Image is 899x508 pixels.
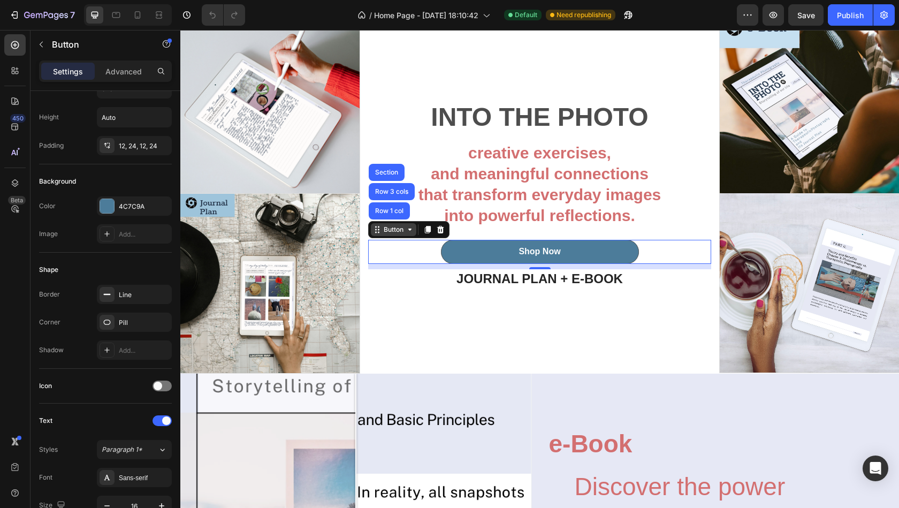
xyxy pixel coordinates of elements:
[119,290,169,300] div: Line
[39,416,52,426] div: Text
[105,66,142,77] p: Advanced
[188,70,531,105] h2: INTO THE PHOTO
[788,4,824,26] button: Save
[39,345,64,355] div: Shadow
[39,473,52,482] div: Font
[39,177,76,186] div: Background
[39,112,59,122] div: Height
[97,440,172,459] button: Paragraph 1*
[119,346,169,355] div: Add...
[201,195,225,204] div: Button
[415,475,705,503] strong: therapeutic photography
[202,4,245,26] div: Undo/Redo
[10,114,26,123] div: 450
[8,196,26,204] div: Beta
[863,456,888,481] div: Open Intercom Messenger
[119,141,169,151] div: 12, 24, 12, 24
[180,30,899,508] iframe: Design area
[189,133,530,154] p: and meaningful connections
[828,4,873,26] button: Publish
[189,154,530,175] p: that transform everyday images
[797,11,815,20] span: Save
[39,445,58,454] div: Styles
[374,10,478,21] span: Home Page - [DATE] 18:10:42
[539,163,719,343] img: gempages_577602649738707730-4351fcb5-d01d-4018-86e8-32522818b80a.png
[189,112,530,133] p: creative exercises,
[53,66,83,77] p: Settings
[261,210,459,234] button: Shop Now
[39,290,60,299] div: Border
[39,141,64,150] div: Padding
[4,4,80,26] button: 7
[102,445,142,454] span: Paragraph 1*
[119,473,169,483] div: Sans-serif
[39,381,52,391] div: Icon
[39,201,56,211] div: Color
[338,216,380,228] div: Shop Now
[193,158,230,165] div: Row 3 cols
[39,229,58,239] div: Image
[557,10,611,20] span: Need republishing
[368,397,719,431] h2: e-Book
[393,440,719,506] h2: Discover the power of
[119,202,169,211] div: 4C7C9A
[369,10,372,21] span: /
[193,178,225,184] div: Row 1 col
[39,265,58,275] div: Shape
[97,108,171,127] input: Auto
[70,9,75,21] p: 7
[119,230,169,239] div: Add...
[119,318,169,328] div: Pill
[52,38,143,51] p: Button
[837,10,864,21] div: Publish
[515,10,537,20] span: Default
[39,317,60,327] div: Corner
[193,139,220,146] div: Section
[189,175,530,196] p: into powerful reflections.
[189,240,530,257] p: JOURNAL PLAN + E-BOOK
